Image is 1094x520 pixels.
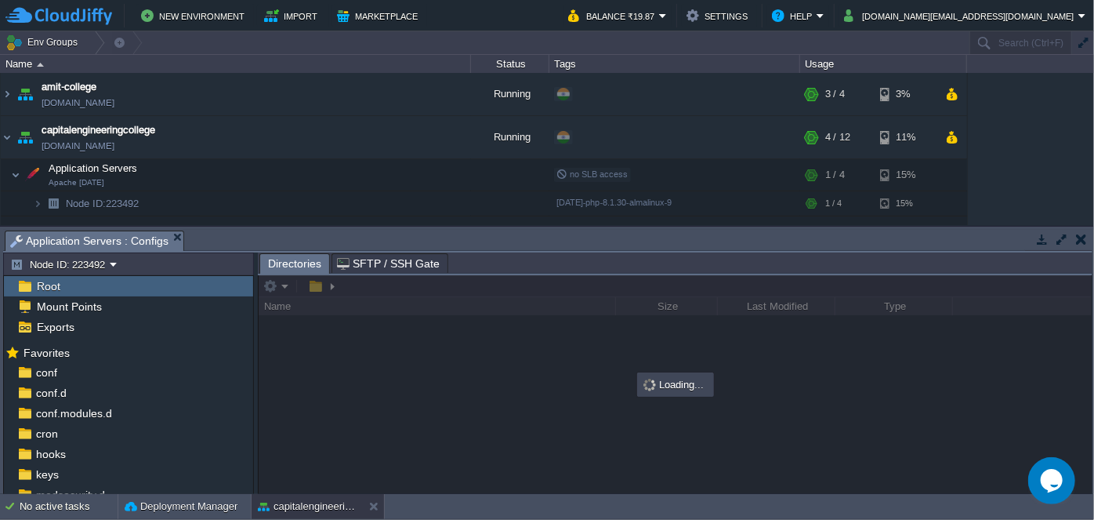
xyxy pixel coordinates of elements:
[34,320,77,334] a: Exports
[10,257,110,271] button: Node ID: 223492
[686,6,752,25] button: Settings
[5,6,112,26] img: CloudJiffy
[33,365,60,380] a: conf
[34,279,63,293] a: Root
[42,95,114,111] a: [DOMAIN_NAME]
[556,169,628,179] span: no SLB access
[801,55,966,73] div: Usage
[10,231,168,251] span: Application Servers : Configs
[33,447,68,461] a: hooks
[64,222,128,235] a: Deployments
[550,55,799,73] div: Tags
[47,162,139,175] span: Application Servers
[21,159,43,191] img: AMDAwAAAACH5BAEAAAAALAAAAAABAAEAAAICRAEAOw==
[49,178,104,187] span: Apache [DATE]
[825,73,845,115] div: 3 / 4
[825,191,842,216] div: 1 / 4
[33,488,107,502] a: modsecurity.d
[337,254,440,273] span: SFTP / SSH Gate
[5,31,83,53] button: Env Groups
[556,198,672,207] span: [DATE]-php-8.1.30-almalinux-9
[33,406,114,420] a: conf.modules.d
[825,116,850,158] div: 4 / 12
[1,116,13,158] img: AMDAwAAAACH5BAEAAAAALAAAAAABAAEAAAICRAEAOw==
[1028,457,1078,504] iframe: chat widget
[34,300,104,314] a: Mount Points
[825,159,845,191] div: 1 / 4
[337,6,422,25] button: Marketplace
[844,6,1078,25] button: [DOMAIN_NAME][EMAIL_ADDRESS][DOMAIN_NAME]
[268,254,321,274] span: Directories
[33,386,69,400] a: conf.d
[141,6,249,25] button: New Environment
[125,499,237,515] button: Deployment Manager
[42,216,64,241] img: AMDAwAAAACH5BAEAAAAALAAAAAABAAEAAAICRAEAOw==
[20,494,118,519] div: No active tasks
[14,116,36,158] img: AMDAwAAAACH5BAEAAAAALAAAAAABAAEAAAICRAEAOw==
[880,73,931,115] div: 3%
[471,73,549,115] div: Running
[2,55,470,73] div: Name
[880,191,931,216] div: 15%
[472,55,549,73] div: Status
[471,116,549,158] div: Running
[42,138,114,154] a: [DOMAIN_NAME]
[64,197,141,210] a: Node ID:223492
[37,63,44,67] img: AMDAwAAAACH5BAEAAAAALAAAAAABAAEAAAICRAEAOw==
[639,374,712,395] div: Loading...
[880,159,931,191] div: 15%
[880,116,931,158] div: 11%
[20,346,72,360] span: Favorites
[47,162,139,174] a: Application ServersApache [DATE]
[258,499,357,515] button: capitalengineeringcollege
[11,159,20,191] img: AMDAwAAAACH5BAEAAAAALAAAAAABAAEAAAICRAEAOw==
[33,191,42,216] img: AMDAwAAAACH5BAEAAAAALAAAAAABAAEAAAICRAEAOw==
[33,467,61,482] a: keys
[20,347,72,359] a: Favorites
[42,79,96,95] a: amit-college
[264,6,323,25] button: Import
[42,191,64,216] img: AMDAwAAAACH5BAEAAAAALAAAAAABAAEAAAICRAEAOw==
[33,216,42,241] img: AMDAwAAAACH5BAEAAAAALAAAAAABAAEAAAICRAEAOw==
[1,73,13,115] img: AMDAwAAAACH5BAEAAAAALAAAAAABAAEAAAICRAEAOw==
[42,122,155,138] a: capitalengineeringcollege
[33,427,60,441] a: cron
[64,197,141,210] span: 223492
[14,73,36,115] img: AMDAwAAAACH5BAEAAAAALAAAAAABAAEAAAICRAEAOw==
[772,6,817,25] button: Help
[66,198,106,209] span: Node ID:
[568,6,659,25] button: Balance ₹19.87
